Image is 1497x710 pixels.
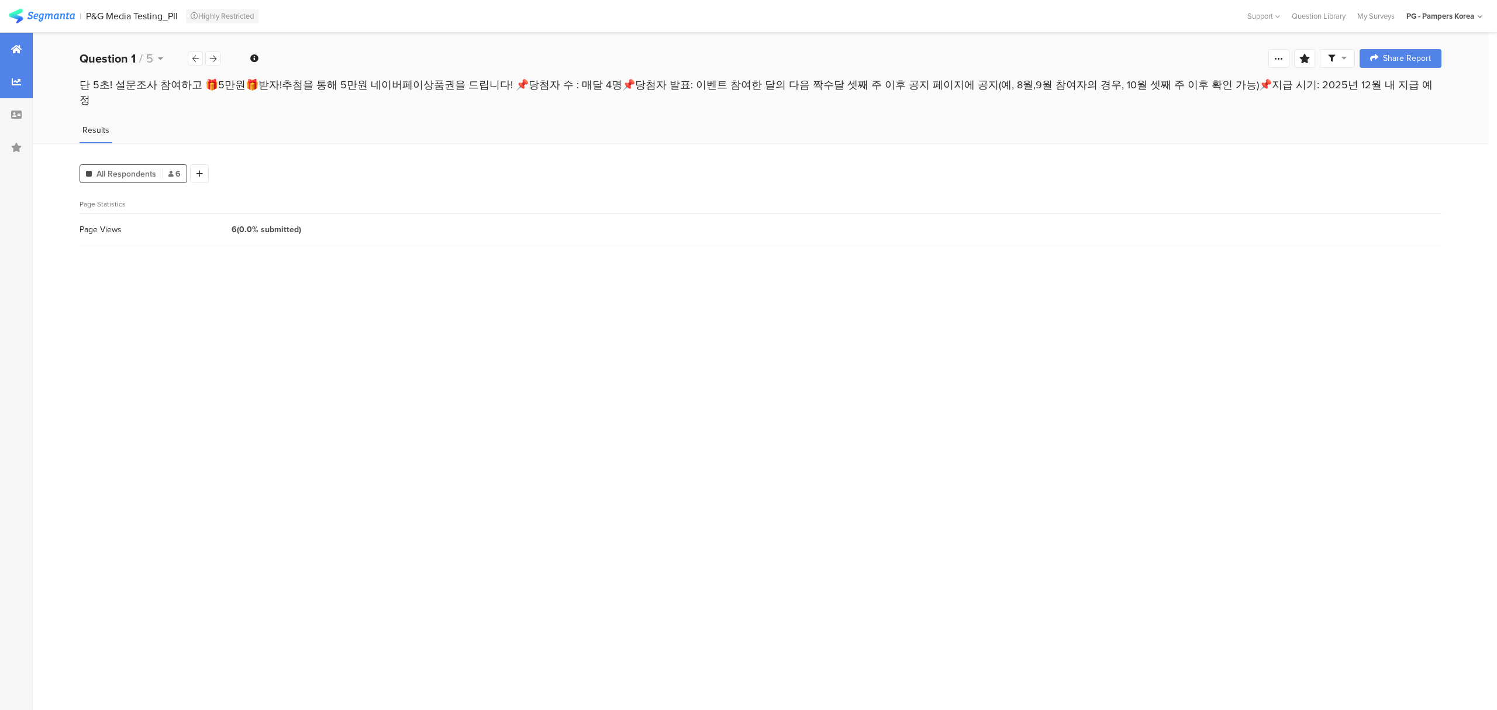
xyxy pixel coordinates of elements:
[1247,7,1280,25] div: Support
[80,77,1441,108] div: 단 5초! 설문조사 참여하고 🎁5만원🎁받자!추첨을 통해 5만원 네이버페이상품권을 드립니다! 📌당첨자 수 : 매달 4명📌당첨자 발표: 이벤트 참여한 달의 다음 짝수달 셋째 주 ...
[86,11,178,22] div: P&G Media Testing_PII
[80,223,220,236] div: Page Views
[82,124,109,136] span: Results
[237,223,301,236] span: (0.0% submitted)
[220,223,301,236] div: 6
[1383,54,1431,63] span: Share Report
[80,195,1441,213] div: Page Statistics
[1286,11,1351,22] a: Question Library
[186,9,259,23] div: Highly Restricted
[96,168,156,180] span: All Respondents
[168,168,181,180] span: 6
[80,50,136,67] b: Question 1
[1351,11,1401,22] a: My Surveys
[139,50,143,67] span: /
[80,9,81,23] div: |
[146,50,153,67] span: 5
[9,9,75,23] img: segmanta logo
[1406,11,1474,22] div: PG - Pampers Korea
